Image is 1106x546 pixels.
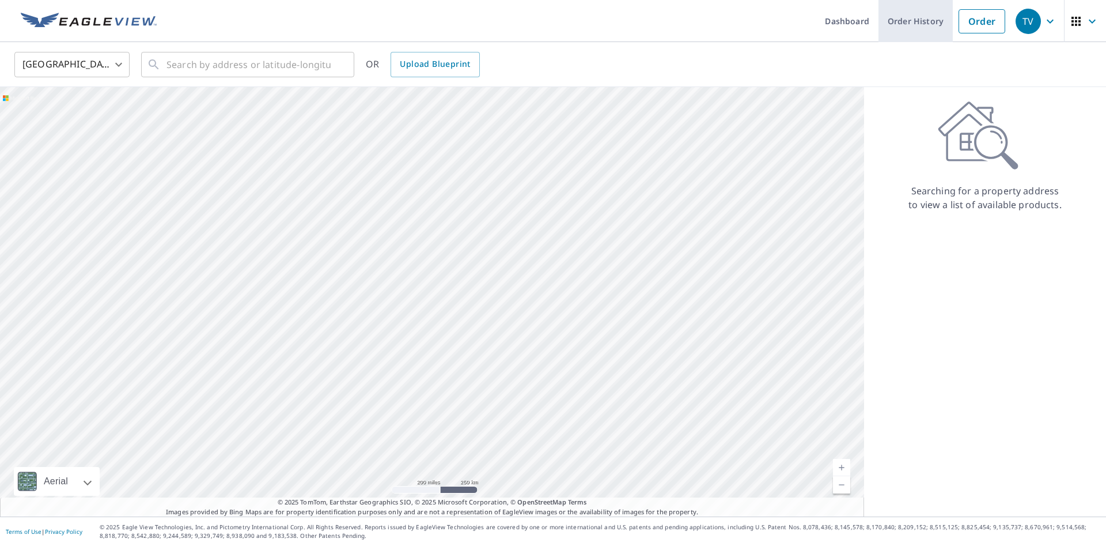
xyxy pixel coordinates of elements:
[100,523,1100,540] p: © 2025 Eagle View Technologies, Inc. and Pictometry International Corp. All Rights Reserved. Repo...
[366,52,480,77] div: OR
[278,498,587,507] span: © 2025 TomTom, Earthstar Geographics SIO, © 2025 Microsoft Corporation, ©
[1016,9,1041,34] div: TV
[400,57,470,71] span: Upload Blueprint
[14,467,100,496] div: Aerial
[908,184,1062,212] p: Searching for a property address to view a list of available products.
[21,13,157,30] img: EV Logo
[14,48,130,81] div: [GEOGRAPHIC_DATA]
[959,9,1005,33] a: Order
[166,48,331,81] input: Search by address or latitude-longitude
[568,498,587,506] a: Terms
[391,52,479,77] a: Upload Blueprint
[517,498,566,506] a: OpenStreetMap
[833,476,850,494] a: Current Level 5, Zoom Out
[6,528,82,535] p: |
[45,528,82,536] a: Privacy Policy
[6,528,41,536] a: Terms of Use
[40,467,71,496] div: Aerial
[833,459,850,476] a: Current Level 5, Zoom In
